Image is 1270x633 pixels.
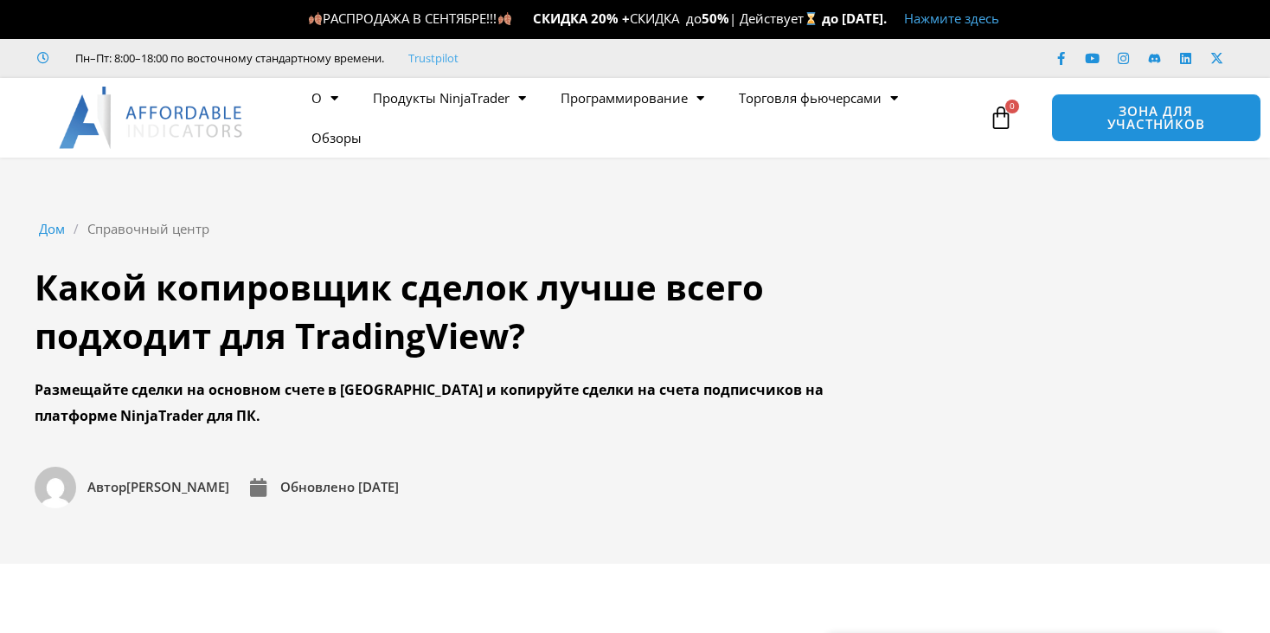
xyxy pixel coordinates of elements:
a: О [294,78,356,118]
a: Нажмите здесь [904,10,999,27]
a: 0 [963,93,1039,143]
font: СКИДКА до [630,10,702,27]
font: [PERSON_NAME] [126,478,229,495]
font: Какой копировщик сделок лучше всего подходит для TradingView? [35,263,764,359]
img: 🍂 [309,12,322,25]
font: Дом [39,220,65,237]
font: | Действует [729,10,804,27]
font: Автор [87,478,126,495]
font: Обзоры [311,129,362,146]
a: Дом [39,217,65,242]
img: Фотография Дэвида Келера [35,467,76,508]
font: Размещайте сделки на основном счете в [GEOGRAPHIC_DATA] и копируйте сделки на счета подписчиков н... [35,380,824,425]
font: Торговля фьючерсами [739,89,882,107]
img: ⌛ [805,12,818,25]
font: Программирование [561,89,688,107]
a: Программирование [543,78,722,118]
font: О [311,89,322,107]
font: 0 [1010,100,1015,112]
a: Trustpilot [408,50,459,66]
font: СКИДКА 20% + [533,10,630,27]
img: 🍂 [498,12,511,25]
a: Торговля фьючерсами [722,78,915,118]
font: Справочный центр [87,220,209,237]
font: 50% [702,10,729,27]
font: Зона для участников [1107,102,1205,132]
font: [DATE] [358,478,399,495]
font: / [74,220,79,237]
font: РАСПРОДАЖА В СЕНТЯБРЕ!!! [308,10,532,27]
a: Справочный центр [87,217,209,242]
a: Обзоры [294,118,379,158]
a: Зона для участников [1051,94,1261,142]
font: до [DATE]. [822,10,887,27]
a: Продукты NinjaTrader [356,78,543,118]
font: Обновлено [280,478,355,495]
font: Продукты NinjaTrader [373,89,510,107]
img: LogoAI | Доступные индикаторы – NinjaTrader [59,87,245,149]
nav: Меню [294,78,985,158]
font: Пн–Пт: 8:00–18:00 по восточному стандартному времени. [75,50,384,66]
